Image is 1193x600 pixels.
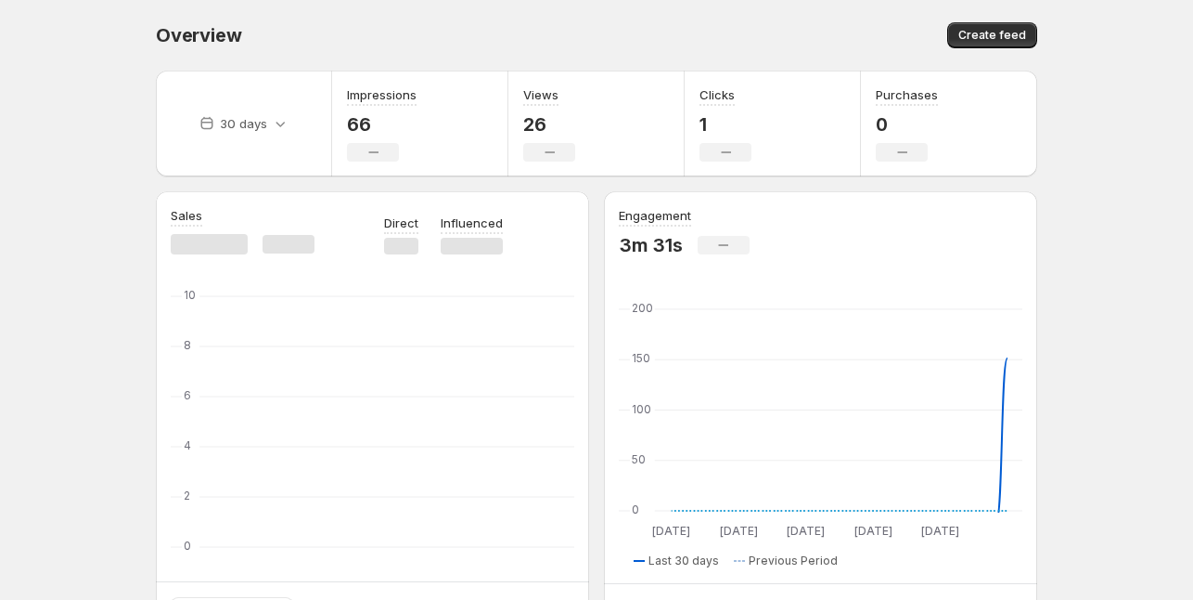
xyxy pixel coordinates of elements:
[156,24,241,46] span: Overview
[787,524,825,538] text: [DATE]
[876,113,938,136] p: 0
[184,489,190,502] text: 2
[441,214,503,232] p: Influenced
[220,114,267,133] p: 30 days
[921,524,959,538] text: [DATE]
[720,524,758,538] text: [DATE]
[947,22,1037,48] button: Create feed
[876,85,938,104] h3: Purchases
[184,388,191,402] text: 6
[699,113,751,136] p: 1
[749,554,838,568] span: Previous Period
[632,351,650,365] text: 150
[854,524,892,538] text: [DATE]
[184,438,191,452] text: 4
[347,113,417,136] p: 66
[523,85,558,104] h3: Views
[632,402,651,416] text: 100
[384,214,418,232] p: Direct
[184,539,191,553] text: 0
[632,301,653,315] text: 200
[619,234,683,256] p: 3m 31s
[958,28,1026,43] span: Create feed
[171,206,202,225] h3: Sales
[523,113,575,136] p: 26
[652,524,690,538] text: [DATE]
[648,554,719,568] span: Last 30 days
[619,206,691,225] h3: Engagement
[184,288,196,302] text: 10
[632,502,639,516] text: 0
[632,452,646,466] text: 50
[347,85,417,104] h3: Impressions
[699,85,735,104] h3: Clicks
[184,338,191,352] text: 8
